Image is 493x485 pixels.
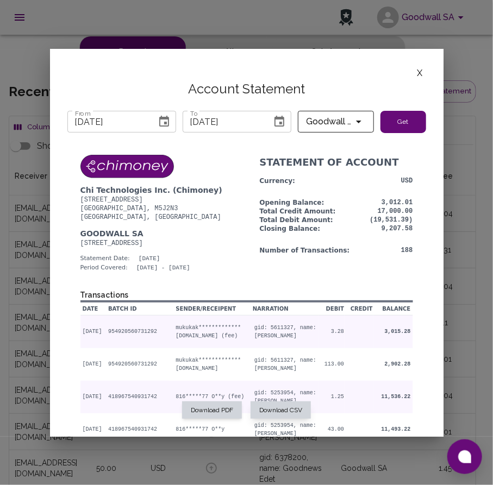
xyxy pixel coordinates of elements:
p: Statement of Account [260,155,413,170]
button: Download PDF [182,401,242,419]
p: [DATE] - [DATE] [136,263,190,272]
p: Period Covered : [80,264,128,271]
p: Currency : [260,177,362,185]
button: Choose date, selected date is Aug 1, 2025 [153,111,175,133]
button: account of current user [298,111,374,133]
th: Credit [345,303,373,316]
p: [GEOGRAPHIC_DATA], [GEOGRAPHIC_DATA] [80,213,222,222]
td: [DATE] [80,315,108,348]
p: (19,531.39) [362,216,413,224]
button: X [414,66,426,80]
td: 1.25 [319,380,345,413]
button: Open chat window [447,439,482,474]
p: Transactions [80,289,129,300]
td: [DATE] [80,348,108,380]
p: Opening Balance : [260,198,362,207]
p: [DATE] [139,254,160,263]
p: Statement Date : [80,255,130,262]
button: Get [380,110,426,133]
td: 418967540931742 [108,380,169,413]
td: 113.00 [319,348,345,380]
input: MM/DD/YYYY [67,111,149,133]
button: Download CSV [251,401,311,419]
img: chimoney logo [80,155,174,178]
p: 188 [362,246,413,255]
p: Total Credit Amount : [260,207,362,216]
td: 2,902.28 [373,348,413,380]
input: MM/DD/YYYY [183,111,264,133]
p: [STREET_ADDRESS] [80,196,222,204]
td: gid: 5611327, name: [PERSON_NAME] [252,315,319,348]
th: Debit [319,303,345,316]
td: 3.28 [319,315,345,348]
td: 11,536.22 [373,380,413,413]
p: Chi Technologies Inc. (Chimoney) [80,185,222,196]
th: Narration [252,303,319,316]
td: 418967540931742 [108,413,169,445]
td: [DATE] [80,413,108,445]
h5: Account Statement [67,80,426,97]
p: Total Debit Amount : [260,216,362,224]
th: Batch ID [108,303,169,316]
label: From [75,109,91,118]
p: [STREET_ADDRESS] [80,239,143,248]
p: [GEOGRAPHIC_DATA], M5J2N3 [80,204,222,213]
th: Sender/Receipent [169,303,252,316]
p: 9,207.58 [362,224,413,233]
label: To [190,109,198,118]
p: USD [362,177,413,185]
td: gid: 5253954, name: [PERSON_NAME] [252,380,319,413]
td: 3,015.28 [373,315,413,348]
td: 954920560731292 [108,315,169,348]
th: Balance [373,303,413,316]
p: Closing Balance : [260,224,362,233]
td: gid: 5253954, name: [PERSON_NAME] [252,413,319,445]
span: Goodwall SA [307,114,352,129]
td: 43.00 [319,413,345,445]
p: Goodwall SA [80,228,143,239]
th: Date [80,303,108,316]
td: [DATE] [80,380,108,413]
td: gid: 5611327, name: [PERSON_NAME] [252,348,319,380]
td: 954920560731292 [108,348,169,380]
button: Choose date, selected date is Aug 31, 2025 [269,111,290,133]
p: 17,000.00 [362,207,413,216]
td: 11,493.22 [373,413,413,445]
p: Number of Transactions : [260,246,362,255]
p: 3,012.01 [362,198,413,207]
